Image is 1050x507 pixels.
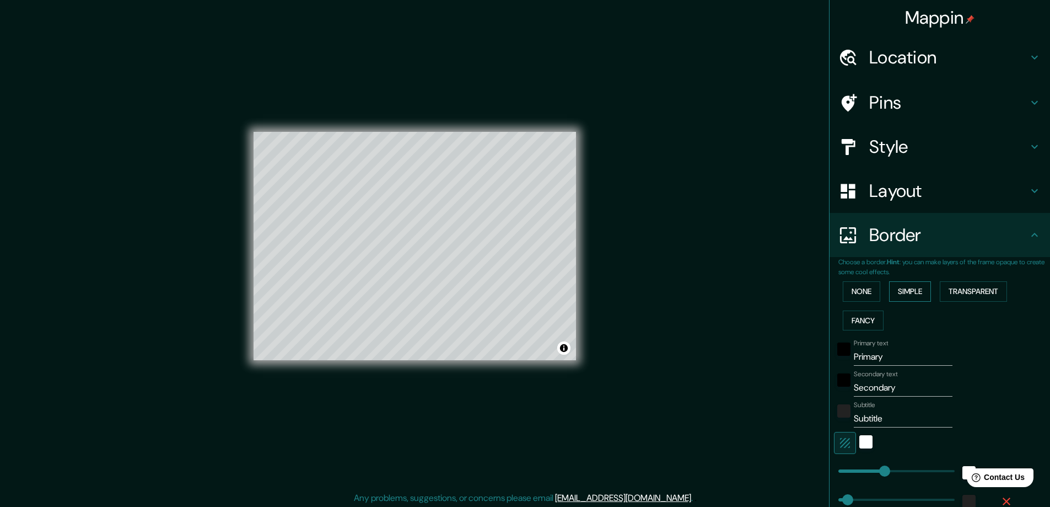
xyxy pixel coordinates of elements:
[854,401,875,410] label: Subtitle
[869,46,1028,68] h4: Location
[830,125,1050,169] div: Style
[869,92,1028,114] h4: Pins
[966,15,974,24] img: pin-icon.png
[843,281,880,302] button: None
[830,213,1050,257] div: Border
[869,180,1028,202] h4: Layout
[837,373,850,387] button: black
[869,136,1028,158] h4: Style
[837,343,850,356] button: black
[557,341,570,355] button: Toggle attribution
[952,464,1038,495] iframe: Help widget launcher
[905,7,975,29] h4: Mappin
[854,370,898,379] label: Secondary text
[694,492,697,505] div: .
[838,257,1050,277] p: Choose a border. : you can make layers of the frame opaque to create some cool effects.
[354,492,693,505] p: Any problems, suggestions, or concerns please email .
[889,281,931,302] button: Simple
[859,435,873,449] button: white
[693,492,694,505] div: .
[940,281,1007,302] button: Transparent
[843,311,884,331] button: Fancy
[830,81,1050,125] div: Pins
[887,258,900,266] b: Hint
[837,404,850,418] button: color-222222
[869,224,1028,246] h4: Border
[830,169,1050,213] div: Layout
[830,35,1050,79] div: Location
[854,339,888,348] label: Primary text
[555,492,691,504] a: [EMAIL_ADDRESS][DOMAIN_NAME]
